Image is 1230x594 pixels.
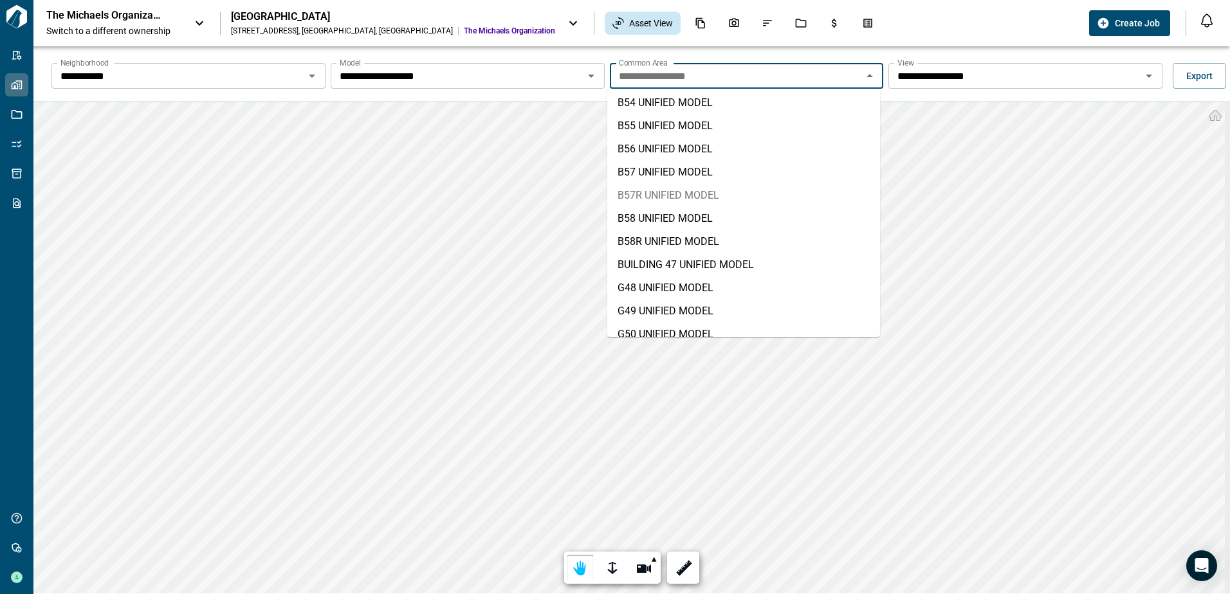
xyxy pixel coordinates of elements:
button: Create Job [1089,10,1170,36]
span: Create Job [1115,17,1160,30]
div: Takeoff Center [854,12,881,34]
button: Open [303,67,321,85]
div: Asset View [605,12,681,35]
div: [GEOGRAPHIC_DATA] [231,10,555,23]
li: G50 UNIFIED MODEL [607,323,880,346]
label: Model [340,57,361,68]
li: B57R UNIFIED MODEL [607,184,880,207]
button: Open notification feed [1197,10,1217,31]
li: B58 UNIFIED MODEL [607,207,880,230]
li: BUILDING 47 UNIFIED MODEL [607,253,880,276]
div: Issues & Info [754,12,781,34]
li: B56 UNIFIED MODEL [607,138,880,161]
label: View [897,57,914,68]
label: Neighborhood [60,57,109,68]
div: Budgets [821,12,848,34]
li: B57 UNIFIED MODEL [607,161,880,184]
span: Switch to a different ownership [46,24,181,37]
li: B58R UNIFIED MODEL [607,230,880,253]
button: Close [861,67,879,85]
li: G49 UNIFIED MODEL [607,300,880,323]
button: Export [1173,63,1226,89]
p: The Michaels Organization [46,9,162,22]
label: Common Area [619,57,668,68]
div: [STREET_ADDRESS] , [GEOGRAPHIC_DATA] , [GEOGRAPHIC_DATA] [231,26,453,36]
span: Asset View [629,17,673,30]
li: B55 UNIFIED MODEL [607,114,880,138]
button: Open [1140,67,1158,85]
div: Jobs [787,12,814,34]
div: Documents [687,12,714,34]
span: The Michaels Organization [464,26,555,36]
li: G48 UNIFIED MODEL [607,276,880,300]
span: Export [1186,69,1213,82]
div: Open Intercom Messenger [1186,550,1217,581]
button: Open [582,67,600,85]
li: B54 UNIFIED MODEL [607,91,880,114]
div: Photos [721,12,748,34]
